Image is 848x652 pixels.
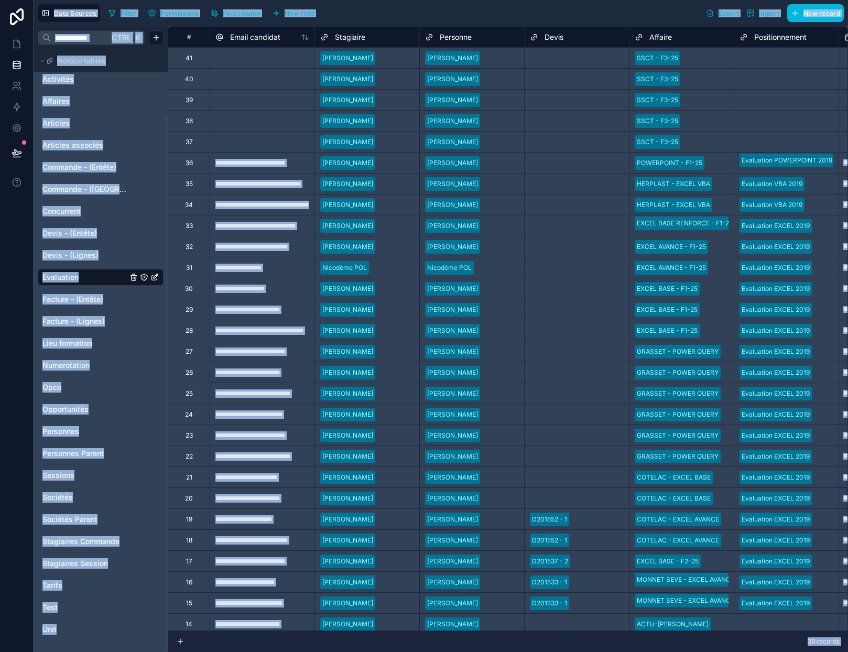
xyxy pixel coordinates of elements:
[186,306,193,314] div: 29
[637,410,719,419] div: GRASSET - POWER QUERY
[637,200,710,210] div: HERPLAST - EXCEL VBA
[38,423,164,440] div: Personnes
[42,514,127,525] a: Sociétés Parent
[742,536,810,545] div: Evaluation EXCEL 2019
[42,316,127,327] a: Facture - (Lignes)
[759,9,779,17] span: Import
[38,445,164,462] div: Personnes Parent
[121,9,137,17] span: Filter
[111,31,132,44] span: Ctrl
[322,494,373,503] div: [PERSON_NAME]
[322,95,373,105] div: [PERSON_NAME]
[637,242,706,252] div: EXCEL AVANCE - F1-25
[742,347,810,356] div: Evaluation EXCEL 2019
[322,557,373,566] div: [PERSON_NAME]
[427,137,478,147] div: [PERSON_NAME]
[42,404,89,415] span: Opportunités
[38,137,164,154] div: Articles associés
[427,284,478,294] div: [PERSON_NAME]
[637,53,678,63] div: SSCT - F3-25
[742,242,810,252] div: Evaluation EXCEL 2019
[42,184,127,194] span: Commande - ([GEOGRAPHIC_DATA])
[38,621,164,638] div: Unit
[42,338,92,349] span: Lieu formation
[637,263,706,273] div: EXCEL AVANCE - F1-25
[335,32,365,42] span: Stagiaire
[742,557,810,566] div: Evaluation EXCEL 2019
[38,489,164,506] div: Sociétés
[186,222,193,230] div: 33
[742,389,810,398] div: Evaluation EXCEL 2019
[42,426,79,437] span: Personnes
[427,53,478,63] div: [PERSON_NAME]
[532,557,568,566] div: D201537 - 2
[637,179,710,189] div: HERPLAST - EXCEL VBA
[427,95,478,105] div: [PERSON_NAME]
[42,602,58,613] span: Test
[186,578,192,586] div: 16
[532,536,567,545] div: D201552 - 1
[742,284,810,294] div: Evaluation EXCEL 2019
[42,118,127,128] a: Articles
[637,575,734,584] div: MONNET SEVE - EXCEL AVANCE
[268,5,318,21] button: New field
[427,221,478,231] div: [PERSON_NAME]
[742,452,810,461] div: Evaluation EXCEL 2019
[42,426,127,437] a: Personnes
[637,389,719,398] div: GRASSET - POWER QUERY
[38,225,164,242] div: Devis - (Entête)
[742,263,810,273] div: Evaluation EXCEL 2019
[42,162,116,172] span: Commande - (Entête)
[742,515,810,524] div: Evaluation EXCEL 2019
[637,219,733,228] div: EXCEL BASE RENFORCE - F1-25
[42,382,127,393] a: Opco
[803,9,840,17] span: New record
[427,620,478,629] div: [PERSON_NAME]
[532,599,567,608] div: D201533 - 1
[38,115,164,132] div: Articles
[185,494,193,503] div: 20
[206,5,264,21] button: Find column
[38,401,164,418] div: Opportunités
[42,316,105,327] span: Facture - (Lignes)
[38,599,164,616] div: Test
[144,5,202,21] button: Permissions
[637,368,719,377] div: GRASSET - POWER QUERY
[185,410,193,419] div: 24
[322,263,367,273] div: Nicodème POL
[42,624,127,635] a: Unit
[322,242,373,252] div: [PERSON_NAME]
[742,410,810,419] div: Evaluation EXCEL 2019
[742,156,832,165] div: Evaluation POWERPOINT 2019
[742,578,810,587] div: Evaluation EXCEL 2019
[42,382,61,393] span: Opco
[185,75,193,83] div: 40
[427,116,478,126] div: [PERSON_NAME]
[427,242,478,252] div: [PERSON_NAME]
[186,431,193,440] div: 23
[185,201,193,209] div: 34
[38,71,164,88] div: Activités
[742,599,810,608] div: Evaluation EXCEL 2019
[38,357,164,374] div: Numerotation
[42,624,57,635] span: Unit
[427,452,478,461] div: [PERSON_NAME]
[322,284,373,294] div: [PERSON_NAME]
[42,492,73,503] span: Sociétés
[104,5,140,21] button: Filter
[38,467,164,484] div: Sessions
[42,140,127,150] a: Articles associés
[186,536,192,545] div: 18
[223,9,260,17] span: Find column
[144,5,206,21] a: Permissions
[322,53,373,63] div: [PERSON_NAME]
[42,580,62,591] span: Tarifs
[38,203,164,220] div: Concurrent
[186,54,192,62] div: 41
[742,200,802,210] div: Evaluation VBA 2019
[322,473,373,482] div: [PERSON_NAME]
[42,492,127,503] a: Sociétés
[637,284,698,294] div: EXCEL BASE - F1-25
[38,511,164,528] div: Sociétés Parent
[808,637,840,646] span: 39 records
